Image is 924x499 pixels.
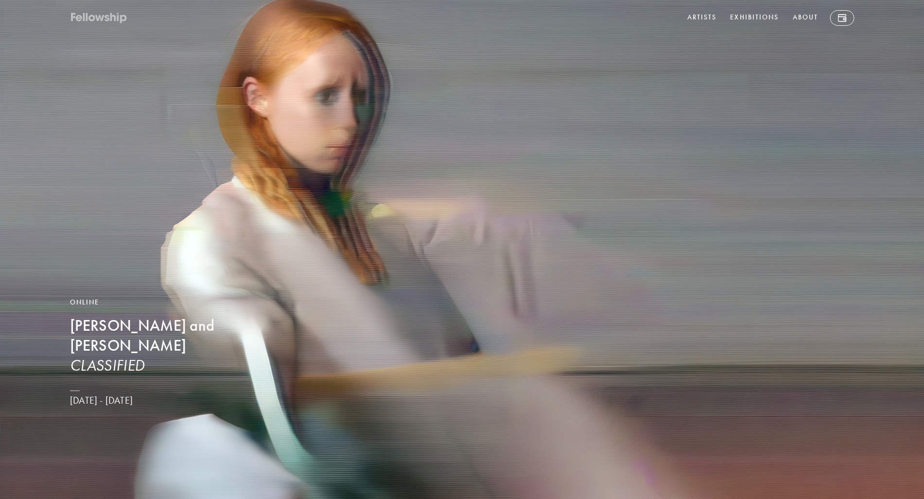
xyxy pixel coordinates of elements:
[70,394,307,407] p: [DATE] - [DATE]
[70,297,307,308] div: Online
[70,316,214,355] b: [PERSON_NAME] and [PERSON_NAME]
[728,10,781,26] a: Exhibitions
[791,10,820,26] a: About
[837,14,846,22] img: Wallet icon
[70,356,307,375] h3: CLASSIFIED
[685,10,719,26] a: Artists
